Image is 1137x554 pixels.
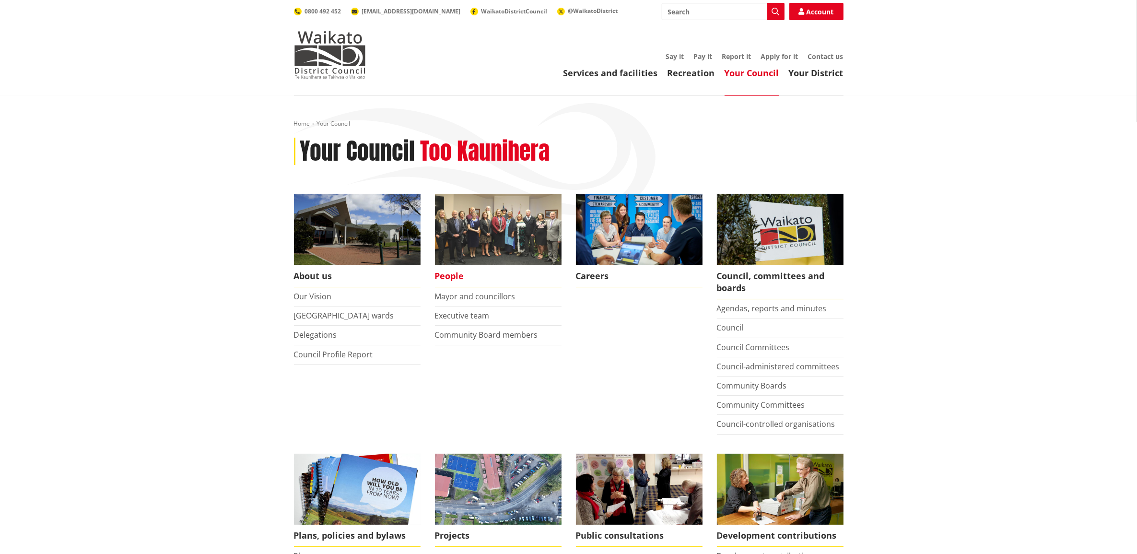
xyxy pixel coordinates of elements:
a: Executive team [435,310,490,321]
span: Development contributions [717,525,844,547]
h1: Your Council [300,138,415,165]
span: Your Council [317,119,351,128]
a: Report it [722,52,751,61]
a: Our Vision [294,291,332,302]
a: [EMAIL_ADDRESS][DOMAIN_NAME] [351,7,461,15]
a: Council-controlled organisations [717,419,835,429]
nav: breadcrumb [294,120,844,128]
img: Fees [717,454,844,525]
a: Community Board members [435,330,538,340]
img: Waikato District Council - Te Kaunihera aa Takiwaa o Waikato [294,31,366,79]
a: Services and facilities [563,67,658,79]
span: Public consultations [576,525,703,547]
h2: Too Kaunihera [421,138,550,165]
a: [GEOGRAPHIC_DATA] wards [294,310,394,321]
a: Projects [435,454,562,547]
a: Waikato-District-Council-sign Council, committees and boards [717,194,844,299]
a: Mayor and councillors [435,291,516,302]
img: Office staff in meeting - Career page [576,194,703,265]
a: Community Committees [717,400,805,410]
a: Say it [666,52,684,61]
img: Waikato-District-Council-sign [717,194,844,265]
a: Council Committees [717,342,790,353]
span: 0800 492 452 [305,7,341,15]
a: Account [789,3,844,20]
span: WaikatoDistrictCouncil [481,7,548,15]
span: People [435,265,562,287]
span: [EMAIL_ADDRESS][DOMAIN_NAME] [362,7,461,15]
a: Agendas, reports and minutes [717,303,827,314]
a: Home [294,119,310,128]
span: Careers [576,265,703,287]
a: @WaikatoDistrict [557,7,618,15]
span: About us [294,265,421,287]
span: Plans, policies and bylaws [294,525,421,547]
a: We produce a number of plans, policies and bylaws including the Long Term Plan Plans, policies an... [294,454,421,547]
span: @WaikatoDistrict [568,7,618,15]
img: Long Term Plan [294,454,421,525]
span: Projects [435,525,562,547]
a: Your District [789,67,844,79]
a: Pay it [694,52,713,61]
img: DJI_0336 [435,454,562,525]
a: Apply for it [761,52,798,61]
a: Council Profile Report [294,349,373,360]
a: 0800 492 452 [294,7,341,15]
a: public-consultations Public consultations [576,454,703,547]
a: Recreation [668,67,715,79]
a: Council [717,322,744,333]
a: Delegations [294,330,337,340]
iframe: Messenger Launcher [1093,514,1127,548]
img: public-consultations [576,454,703,525]
a: 2022 Council People [435,194,562,287]
a: WDC Building 0015 About us [294,194,421,287]
input: Search input [662,3,785,20]
a: FInd out more about fees and fines here Development contributions [717,454,844,547]
a: WaikatoDistrictCouncil [470,7,548,15]
a: Council-administered committees [717,361,840,372]
a: Contact us [808,52,844,61]
img: 2022 Council [435,194,562,265]
a: Your Council [725,67,779,79]
a: Community Boards [717,380,787,391]
a: Careers [576,194,703,287]
img: WDC Building 0015 [294,194,421,265]
span: Council, committees and boards [717,265,844,299]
